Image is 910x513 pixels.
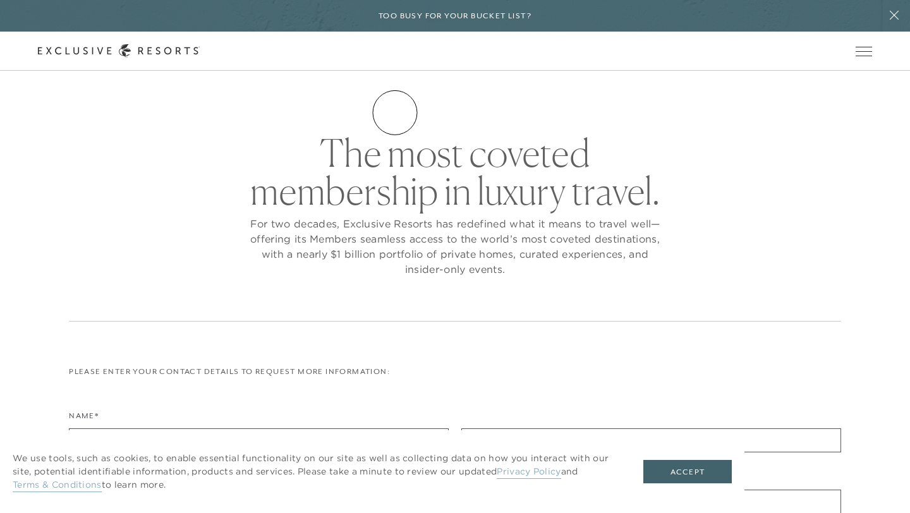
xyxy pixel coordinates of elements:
input: First [69,428,449,452]
button: Accept [643,460,732,484]
p: For two decades, Exclusive Resorts has redefined what it means to travel well—offering its Member... [246,216,664,277]
button: Open navigation [856,47,872,56]
label: Name* [69,410,99,428]
a: Privacy Policy [497,466,561,479]
h2: The most coveted membership in luxury travel. [246,134,664,210]
h6: Too busy for your bucket list? [379,10,531,22]
p: Please enter your contact details to request more information: [69,366,840,378]
p: We use tools, such as cookies, to enable essential functionality on our site as well as collectin... [13,452,618,492]
input: Last [461,428,841,452]
a: Terms & Conditions [13,479,102,492]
